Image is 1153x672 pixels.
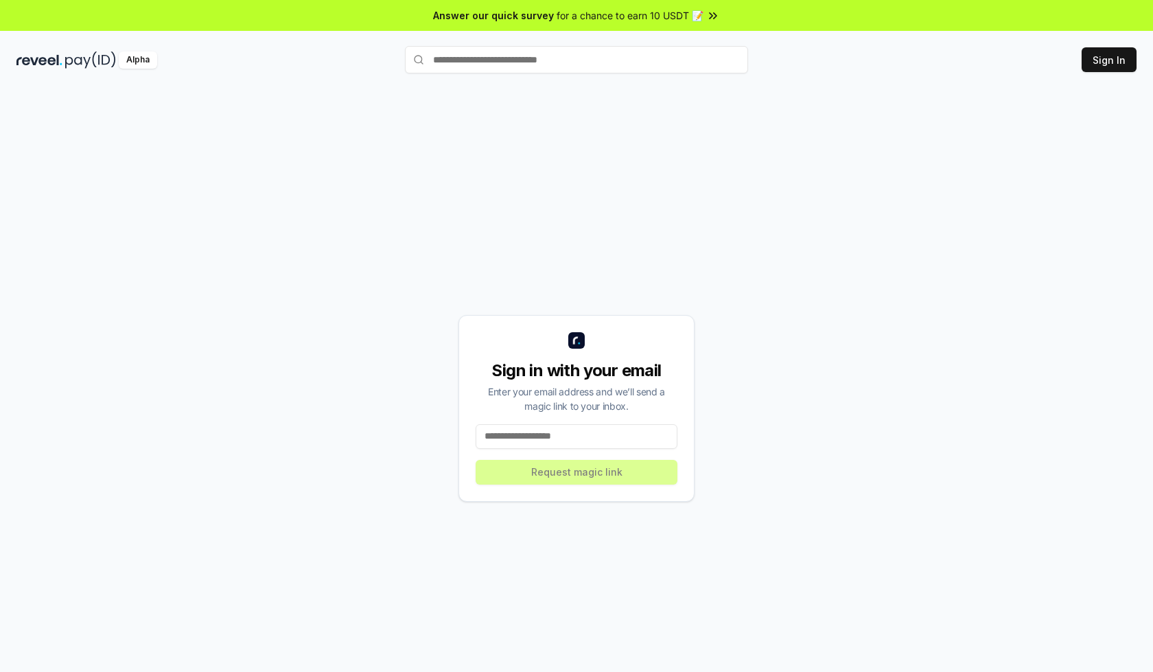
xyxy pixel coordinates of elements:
[476,384,677,413] div: Enter your email address and we’ll send a magic link to your inbox.
[433,8,554,23] span: Answer our quick survey
[16,51,62,69] img: reveel_dark
[119,51,157,69] div: Alpha
[1082,47,1137,72] button: Sign In
[557,8,703,23] span: for a chance to earn 10 USDT 📝
[476,360,677,382] div: Sign in with your email
[65,51,116,69] img: pay_id
[568,332,585,349] img: logo_small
